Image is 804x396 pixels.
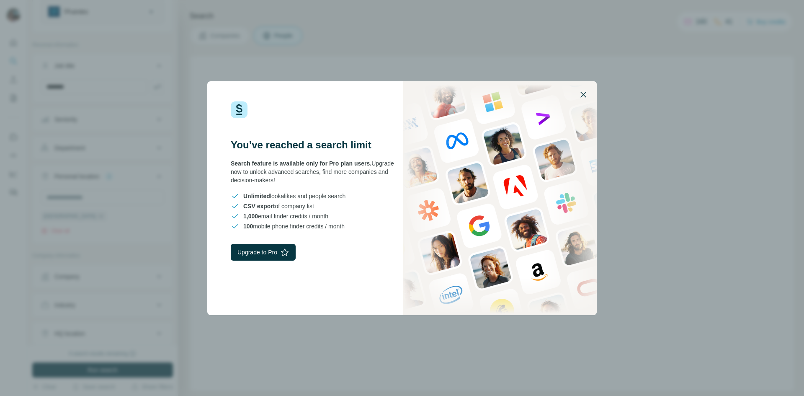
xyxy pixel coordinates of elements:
[243,213,258,220] span: 1,000
[243,193,270,199] span: Unlimited
[231,159,402,184] div: Upgrade now to unlock advanced searches, find more companies and decision-makers!
[243,202,314,210] span: of company list
[231,160,371,167] span: Search feature is available only for Pro plan users.
[231,244,296,261] button: Upgrade to Pro
[231,101,247,118] img: Surfe Logo
[243,212,328,220] span: email finder credits / month
[403,81,597,315] img: Surfe Stock Photo - showing people and technologies
[243,203,275,210] span: CSV export
[243,222,345,230] span: mobile phone finder credits / month
[243,192,345,200] span: lookalikes and people search
[243,223,253,230] span: 100
[231,138,402,152] h3: You’ve reached a search limit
